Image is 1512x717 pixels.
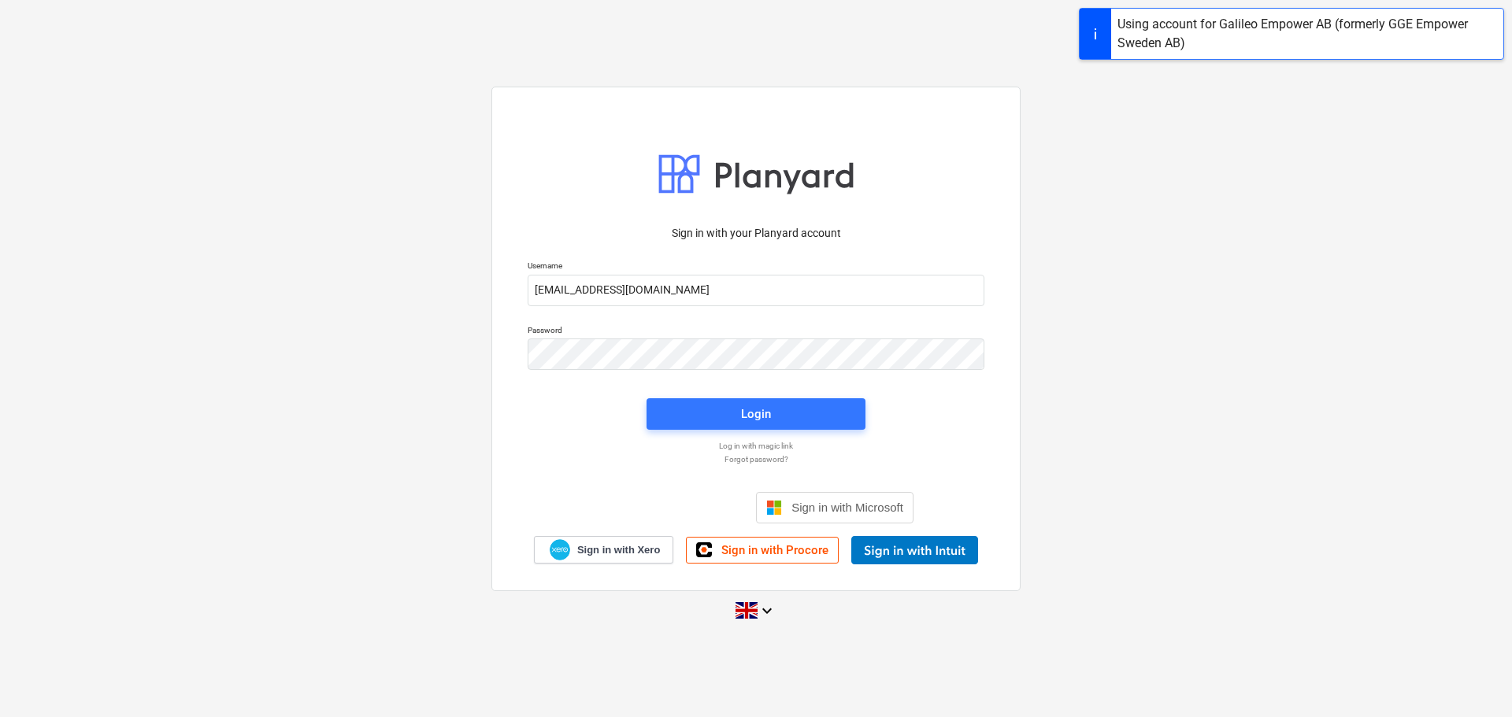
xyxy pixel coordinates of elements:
[686,537,839,564] a: Sign in with Procore
[528,275,984,306] input: Username
[528,261,984,274] p: Username
[550,539,570,560] img: Xero logo
[520,454,992,464] a: Forgot password?
[534,536,674,564] a: Sign in with Xero
[528,225,984,242] p: Sign in with your Planyard account
[758,601,776,620] i: keyboard_arrow_down
[741,404,771,424] div: Login
[1117,15,1497,53] div: Using account for Galileo Empower AB (formerly GGE Empower Sweden AB)
[528,325,984,338] p: Password
[647,398,865,430] button: Login
[520,441,992,451] a: Log in with magic link
[591,490,751,525] iframe: Sign in with Google Button
[577,543,660,557] span: Sign in with Xero
[791,501,903,514] span: Sign in with Microsoft
[766,500,782,516] img: Microsoft logo
[721,543,828,557] span: Sign in with Procore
